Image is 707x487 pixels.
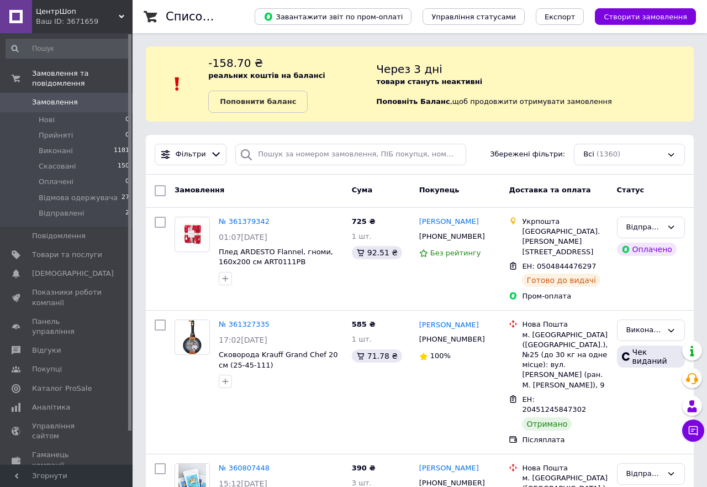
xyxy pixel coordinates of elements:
a: [PERSON_NAME] [419,463,479,474]
span: Прийняті [39,130,73,140]
span: Гаманець компанії [32,450,102,470]
span: 0 [125,177,129,187]
img: Фото товару [183,320,201,354]
input: Пошук [6,39,130,59]
h1: Список замовлень [166,10,278,23]
div: [PHONE_NUMBER] [417,229,487,244]
span: 390 ₴ [352,464,376,472]
span: Через 3 дні [376,62,442,76]
div: Готово до видачі [522,274,600,287]
button: Завантажити звіт по пром-оплаті [255,8,411,25]
div: , щоб продовжити отримувати замовлення [376,55,694,113]
a: Плед ARDESTO Flannel, гноми, 160х200 см ART0111PB [219,248,333,266]
span: Товари та послуги [32,250,102,260]
span: Оплачені [39,177,73,187]
span: 1181 [114,146,129,156]
span: Каталог ProSale [32,384,92,394]
span: Збережені фільтри: [490,149,565,160]
div: Чек виданий [617,345,685,368]
span: [DEMOGRAPHIC_DATA] [32,269,114,279]
div: Укрпошта [522,217,608,227]
span: Показники роботи компанії [32,287,102,307]
input: Пошук за номером замовлення, ПІБ покупця, номером телефону, Email, номером накладної [235,144,466,165]
span: 27 [122,193,129,203]
button: Чат з покупцем [682,420,704,442]
span: Нові [39,115,55,125]
a: Фото товару [175,320,210,355]
a: № 361379342 [219,217,270,226]
img: Фото товару [175,223,209,246]
span: Відправлені [39,208,84,218]
b: реальних коштів на балансі [208,71,325,80]
div: Ваш ID: 3671659 [36,17,133,27]
span: Завантажити звіт по пром-оплаті [263,12,403,22]
b: товари стануть неактивні [376,77,482,86]
span: ЕН: 0504844476297 [522,262,596,270]
span: Всі [583,149,594,160]
span: 0 [125,115,129,125]
span: Cума [352,186,372,194]
span: 1 шт. [352,335,372,343]
button: Управління статусами [423,8,525,25]
b: Поповніть Баланс [376,97,450,106]
span: 585 ₴ [352,320,376,328]
span: Покупець [419,186,460,194]
span: Панель управління [32,317,102,337]
span: ЦентрШоп [36,7,119,17]
div: Післяплата [522,435,608,445]
a: № 361327335 [219,320,270,328]
span: (1360) [597,150,620,158]
span: 100% [430,352,451,360]
a: Створити замовлення [584,12,696,20]
span: Створити замовлення [604,13,687,21]
button: Експорт [536,8,584,25]
span: Відгуки [32,345,61,355]
span: Фільтри [176,149,206,160]
span: ЕН: 20451245847302 [522,395,586,414]
span: Без рейтингу [430,249,481,257]
span: Повідомлення [32,231,86,241]
b: Поповнити баланс [220,97,296,106]
span: 0 [125,130,129,140]
span: Управління сайтом [32,421,102,441]
span: 2 [125,208,129,218]
div: 92.51 ₴ [352,246,402,259]
div: Відправлені [626,222,662,233]
span: Замовлення та повідомлення [32,69,133,88]
div: Нова Пошта [522,320,608,329]
span: 150 [118,161,129,171]
span: Доставка та оплата [509,186,590,194]
div: Отримано [522,417,572,431]
span: Покупці [32,364,62,374]
span: Статус [617,186,645,194]
span: Аналітика [32,402,70,412]
a: № 360807448 [219,464,270,472]
span: 17:02[DATE] [219,336,267,344]
div: [PHONE_NUMBER] [417,332,487,347]
a: Фото товару [175,217,210,252]
span: Виконані [39,146,73,156]
a: [PERSON_NAME] [419,320,479,331]
span: -158.70 ₴ [208,56,263,70]
span: Скасовані [39,161,76,171]
span: 1 шт. [352,232,372,240]
div: м. [GEOGRAPHIC_DATA] ([GEOGRAPHIC_DATA].), №25 (до 30 кг на одне місце): вул. [PERSON_NAME] (ран.... [522,330,608,390]
a: Сковорода Krauff Grand Chef 20 см (25-45-111) [219,350,338,369]
div: [GEOGRAPHIC_DATA]. [PERSON_NAME][STREET_ADDRESS] [522,227,608,257]
div: Оплачено [617,243,677,256]
div: 71.78 ₴ [352,349,402,363]
span: Управління статусами [431,13,516,21]
div: Виконано [626,324,662,336]
img: :exclamation: [169,76,186,92]
span: 01:07[DATE] [219,233,267,242]
span: Замовлення [32,97,78,107]
span: 3 шт. [352,479,372,487]
button: Створити замовлення [595,8,696,25]
span: 725 ₴ [352,217,376,226]
span: Експорт [545,13,576,21]
div: Пром-оплата [522,291,608,301]
div: Відправлені [626,468,662,480]
div: Нова Пошта [522,463,608,473]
